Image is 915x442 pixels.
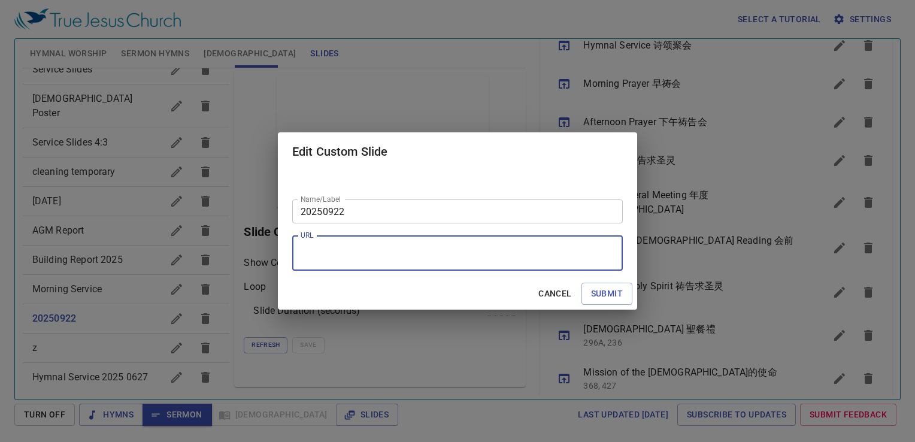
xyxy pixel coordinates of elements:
span: Cancel [538,286,571,301]
li: 368 [232,58,252,72]
span: Submit [591,286,623,301]
p: Hymns 詩 [228,47,256,55]
button: Submit [581,283,632,305]
li: 427 [232,72,252,86]
h2: Edit Custom Slide [292,142,623,161]
div: Mission of the [DEMOGRAPHIC_DATA] [5,15,198,57]
div: [DEMOGRAPHIC_DATA]的使命 [5,65,198,111]
button: Cancel [534,283,576,305]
